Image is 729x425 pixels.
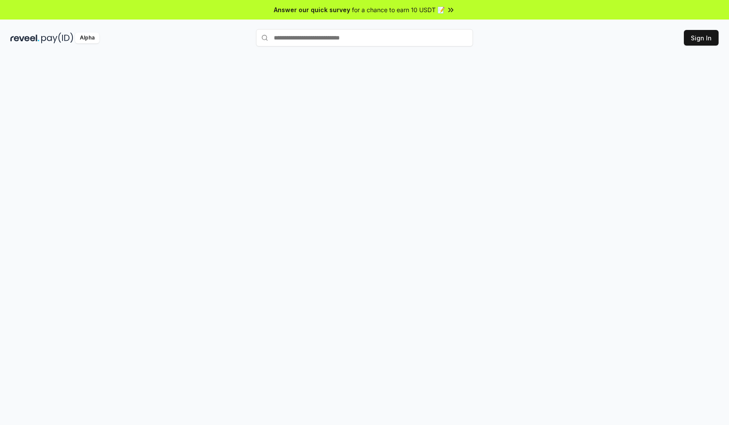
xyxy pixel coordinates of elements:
[684,30,719,46] button: Sign In
[75,33,99,43] div: Alpha
[274,5,350,14] span: Answer our quick survey
[41,33,73,43] img: pay_id
[10,33,39,43] img: reveel_dark
[352,5,445,14] span: for a chance to earn 10 USDT 📝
